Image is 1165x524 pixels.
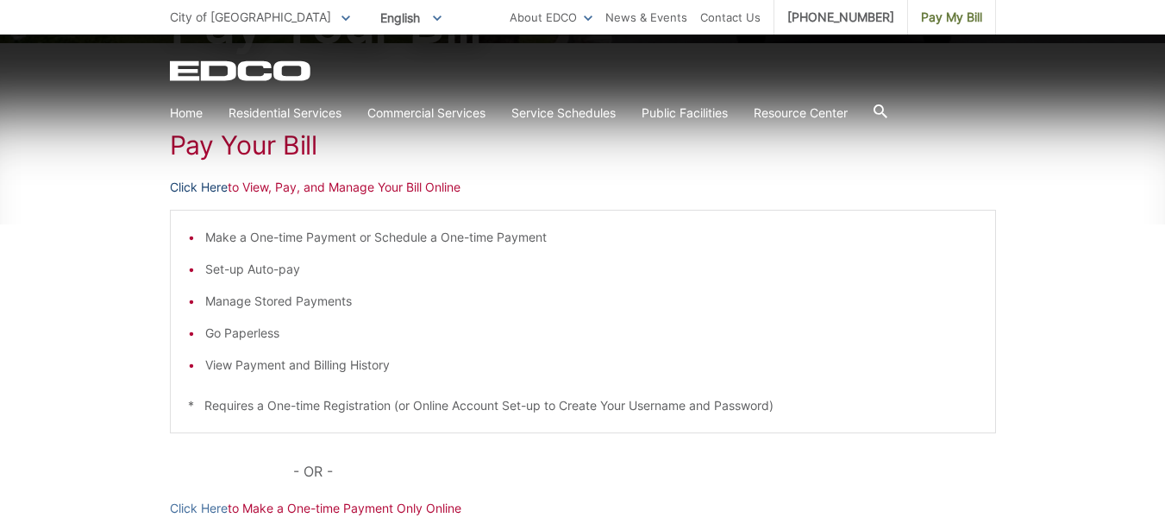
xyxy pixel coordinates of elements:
[367,3,454,32] span: English
[170,178,228,197] a: Click Here
[205,228,978,247] li: Make a One-time Payment or Schedule a One-time Payment
[605,8,687,27] a: News & Events
[170,499,996,518] p: to Make a One-time Payment Only Online
[205,356,978,375] li: View Payment and Billing History
[170,60,313,81] a: EDCD logo. Return to the homepage.
[170,499,228,518] a: Click Here
[188,396,978,415] p: * Requires a One-time Registration (or Online Account Set-up to Create Your Username and Password)
[170,104,203,123] a: Home
[205,324,978,343] li: Go Paperless
[510,8,592,27] a: About EDCO
[229,104,341,123] a: Residential Services
[921,8,982,27] span: Pay My Bill
[511,104,616,123] a: Service Schedules
[205,292,978,311] li: Manage Stored Payments
[205,260,978,279] li: Set-up Auto-pay
[367,104,485,123] a: Commercial Services
[293,459,995,483] p: - OR -
[170,178,996,197] p: to View, Pay, and Manage Your Bill Online
[754,104,848,123] a: Resource Center
[170,129,996,161] h1: Pay Your Bill
[170,9,331,24] span: City of [GEOGRAPHIC_DATA]
[700,8,761,27] a: Contact Us
[642,104,728,123] a: Public Facilities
